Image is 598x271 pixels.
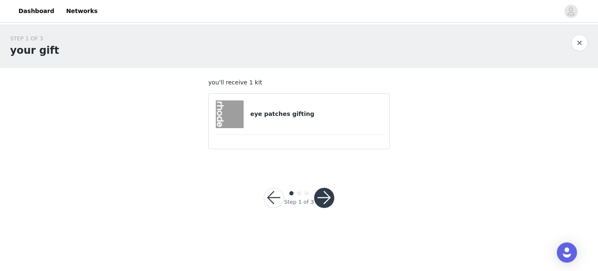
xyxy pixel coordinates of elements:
div: Open Intercom Messenger [557,242,577,263]
div: Step 1 of 3 [284,198,314,206]
img: eye patches gifting [216,100,244,128]
h1: your gift [10,43,59,58]
a: Networks [61,2,102,21]
p: you'll receive 1 kit [208,78,390,87]
a: Dashboard [13,2,59,21]
h4: eye patches gifting [250,110,383,118]
div: STEP 1 OF 3 [10,34,59,43]
div: avatar [567,5,575,18]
